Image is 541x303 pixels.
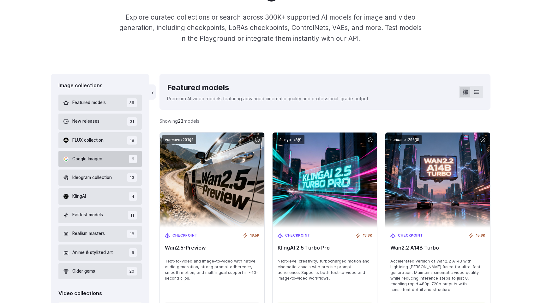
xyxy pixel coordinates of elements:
[149,84,156,100] button: ‹
[72,118,99,125] span: New releases
[72,212,103,219] span: Fastest models
[58,289,142,298] div: Video collections
[160,133,264,228] img: Wan2.5-Preview
[250,233,259,238] span: 18.5K
[58,132,142,148] button: FLUX collection 18
[129,248,137,257] span: 9
[129,155,137,163] span: 6
[72,230,105,237] span: Realism masters
[129,192,137,201] span: 4
[165,245,259,251] span: Wan2.5-Preview
[127,136,137,145] span: 18
[385,133,490,228] img: Wan2.2 A14B Turbo
[127,267,137,275] span: 20
[278,245,372,251] span: KlingAI 2.5 Turbo Pro
[390,258,485,292] span: Accelerated version of Wan2.2 A14B with Lightning [PERSON_NAME] fused for ultra-fast generation. ...
[167,82,370,94] div: Featured models
[127,230,137,238] span: 18
[178,118,183,124] strong: 23
[167,95,370,102] p: Premium AI video models featuring advanced cinematic quality and professional-grade output.
[72,193,86,200] span: KlingAI
[58,207,142,223] button: Fastest models 11
[363,233,372,238] span: 13.8K
[58,82,142,90] div: Image collections
[72,268,95,275] span: Older gems
[159,117,200,125] div: Showing models
[127,98,137,107] span: 36
[172,233,198,238] span: Checkpoint
[285,233,310,238] span: Checkpoint
[58,188,142,204] button: KlingAI 4
[72,174,112,181] span: Ideogram collection
[165,258,259,281] span: Text-to-video and image-to-video with native audio generation, strong prompt adherence, smooth mo...
[72,249,113,256] span: Anime & stylized art
[127,117,137,126] span: 31
[476,233,485,238] span: 15.8K
[58,244,142,261] button: Anime & stylized art 9
[162,135,196,144] code: runware:201@1
[117,12,424,44] p: Explore curated collections or search across 300K+ supported AI models for image and video genera...
[72,99,106,106] span: Featured models
[58,170,142,186] button: Ideogram collection 13
[127,173,137,182] span: 13
[72,137,104,144] span: FLUX collection
[390,245,485,251] span: Wan2.2 A14B Turbo
[72,156,102,163] span: Google Imagen
[273,133,377,228] img: KlingAI 2.5 Turbo Pro
[58,114,142,130] button: New releases 31
[398,233,423,238] span: Checkpoint
[58,151,142,167] button: Google Imagen 6
[58,95,142,111] button: Featured models 36
[128,211,137,220] span: 11
[58,263,142,279] button: Older gems 20
[278,258,372,281] span: Next‑level creativity, turbocharged motion and cinematic visuals with precise prompt adherence. S...
[275,135,304,144] code: klingai:6@1
[388,135,422,144] code: runware:200@8
[58,226,142,242] button: Realism masters 18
